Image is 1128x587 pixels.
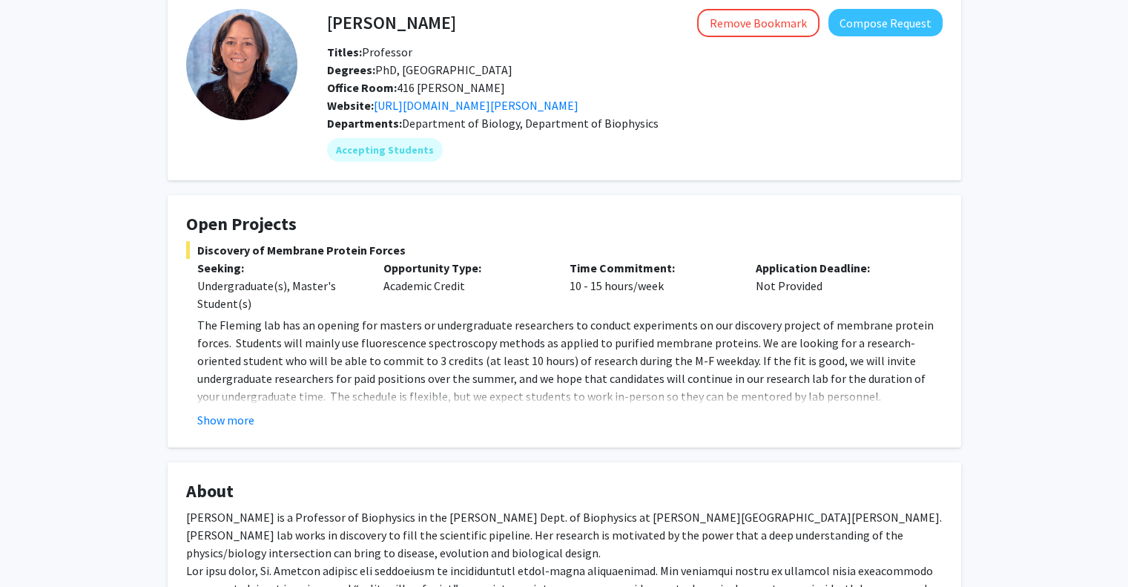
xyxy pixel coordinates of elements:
[697,9,819,37] button: Remove Bookmark
[197,277,361,312] div: Undergraduate(s), Master's Student(s)
[186,214,943,235] h4: Open Projects
[11,520,63,576] iframe: Chat
[186,481,943,502] h4: About
[327,9,456,36] h4: [PERSON_NAME]
[327,45,412,59] span: Professor
[402,116,659,131] span: Department of Biology, Department of Biophysics
[374,98,578,113] a: Opens in a new tab
[186,241,943,259] span: Discovery of Membrane Protein Forces
[570,259,733,277] p: Time Commitment:
[327,62,512,77] span: PhD, [GEOGRAPHIC_DATA]
[327,116,402,131] b: Departments:
[327,45,362,59] b: Titles:
[197,411,254,429] button: Show more
[186,9,297,120] img: Profile Picture
[327,80,505,95] span: 416 [PERSON_NAME]
[197,316,943,405] p: The Fleming lab has an opening for masters or undergraduate researchers to conduct experiments on...
[327,80,397,95] b: Office Room:
[745,259,931,312] div: Not Provided
[197,259,361,277] p: Seeking:
[372,259,558,312] div: Academic Credit
[327,62,375,77] b: Degrees:
[327,138,443,162] mat-chip: Accepting Students
[756,259,920,277] p: Application Deadline:
[558,259,745,312] div: 10 - 15 hours/week
[828,9,943,36] button: Compose Request to Karen Fleming
[327,98,374,113] b: Website:
[383,259,547,277] p: Opportunity Type:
